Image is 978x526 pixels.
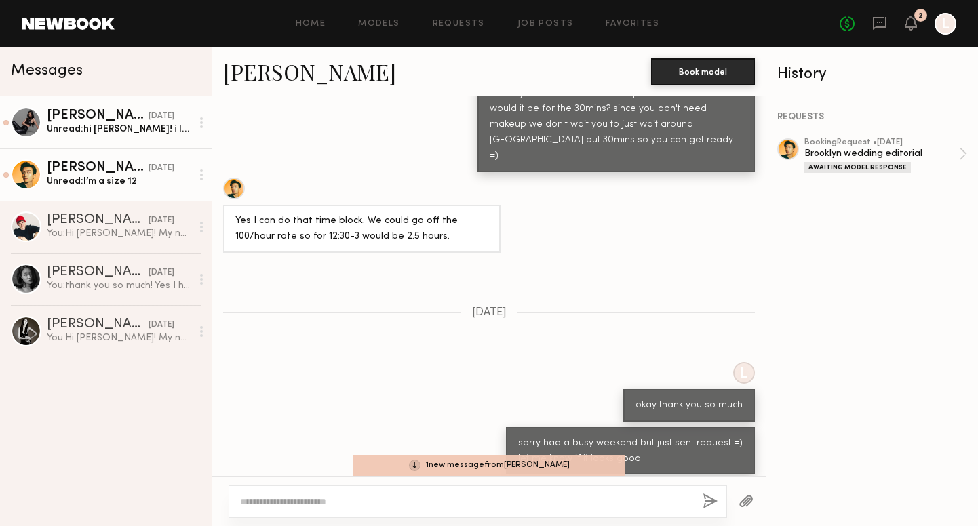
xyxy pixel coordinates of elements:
[472,307,507,319] span: [DATE]
[149,266,174,279] div: [DATE]
[11,63,83,79] span: Messages
[804,147,959,160] div: Brooklyn wedding editorial
[518,436,743,467] div: sorry had a busy weekend but just sent request =) let me know if it looks good
[149,319,174,331] div: [DATE]
[804,138,967,173] a: bookingRequest •[DATE]Brooklyn wedding editorialAwaiting Model Response
[490,86,743,164] div: would you be able to do 12:30-3pm? also how much would it be for the 30mins? since you don't need...
[651,58,755,85] button: Book model
[47,161,149,175] div: [PERSON_NAME]
[777,113,967,122] div: REQUESTS
[651,65,755,77] a: Book model
[353,455,625,476] div: 1 new message from [PERSON_NAME]
[433,20,485,28] a: Requests
[777,66,967,82] div: History
[47,266,149,279] div: [PERSON_NAME]
[149,110,174,123] div: [DATE]
[223,57,396,86] a: [PERSON_NAME]
[149,162,174,175] div: [DATE]
[47,331,191,344] div: You: Hi [PERSON_NAME]! My name is [PERSON_NAME], a planner and I are doing a style shoot in [GEOG...
[918,12,923,20] div: 2
[47,227,191,240] div: You: Hi [PERSON_NAME]! My name is [PERSON_NAME], a planner and I are looking for a model for [DAT...
[804,162,911,173] div: Awaiting Model Response
[296,20,326,28] a: Home
[47,175,191,188] div: Unread: I’m a size 12
[935,13,956,35] a: L
[517,20,574,28] a: Job Posts
[47,318,149,331] div: [PERSON_NAME]
[635,398,743,413] div: okay thank you so much
[149,214,174,227] div: [DATE]
[358,20,399,28] a: Models
[47,279,191,292] div: You: thank you so much! Yes I have your profile saved! do you know anyone who might be available?
[235,214,488,245] div: Yes I can do that time block. We could go off the 100/hour rate so for 12:30-3 would be 2.5 hours.
[606,20,659,28] a: Favorites
[47,214,149,227] div: [PERSON_NAME]
[804,138,959,147] div: booking Request • [DATE]
[47,109,149,123] div: [PERSON_NAME]
[47,123,191,136] div: Unread: hi [PERSON_NAME]! i look forward to working with you- let me know if i should bring anyth...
